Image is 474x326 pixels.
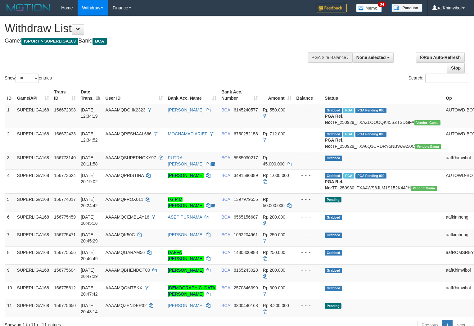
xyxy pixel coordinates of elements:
[78,86,103,104] th: Date Trans.: activate to sort column descending
[221,131,230,136] span: BCA
[103,86,165,104] th: User ID: activate to sort column ascending
[219,86,260,104] th: Bank Acc. Number: activate to sort column ascending
[322,86,443,104] th: Status
[234,173,258,178] span: Copy 3491580389 to clipboard
[5,22,310,35] h1: Withdraw List
[325,233,342,238] span: Grabbed
[81,131,98,143] span: [DATE] 12:34:52
[105,197,143,202] span: AAAAMQFROX011
[414,120,440,125] span: Vendor URL: https://trx31.1velocity.biz
[15,104,52,128] td: SUPERLIGA168
[54,107,76,112] span: 156672398
[5,193,15,211] td: 5
[322,128,443,152] td: TF_250929_TXA0Q3CRDRY5NBWAA50C
[343,173,354,179] span: Marked by aafsoycanthlai
[356,4,382,12] img: Button%20Memo.svg
[54,215,76,220] span: 156775459
[21,38,78,45] span: ISPORT > SUPERLIGA168
[263,285,285,290] span: Rp 300.000
[168,285,217,297] a: [DEMOGRAPHIC_DATA][PERSON_NAME]
[234,107,258,112] span: Copy 6145240577 to clipboard
[325,138,343,149] b: PGA Ref. No:
[105,250,145,255] span: AAAAMQGARAM56
[378,2,386,7] span: 34
[322,104,443,128] td: TF_250929_TXAZLOOOQK45SZTSDGFA
[416,52,465,63] a: Run Auto-Refresh
[234,197,258,202] span: Copy 1397979555 to clipboard
[296,155,320,161] div: - - -
[105,107,145,112] span: AAAAMQDOIIK2323
[234,131,258,136] span: Copy 6750252158 to clipboard
[168,173,204,178] a: [PERSON_NAME]
[105,268,150,273] span: AAAAMQBHENDOT00
[105,155,156,160] span: AAAAMQSUPERHOKY97
[263,303,289,308] span: Rp 8.200.000
[54,155,76,160] span: 156773140
[168,232,204,237] a: [PERSON_NAME]
[325,197,341,202] span: Pending
[221,155,230,160] span: BCA
[105,215,149,220] span: AAAAMQCEMBLAY16
[15,211,52,229] td: SUPERLIGA168
[5,74,52,83] label: Show entries
[105,303,147,308] span: AAAAMQZENDER32
[296,267,320,273] div: - - -
[260,86,294,104] th: Amount: activate to sort column ascending
[81,268,98,279] span: [DATE] 20:47:29
[5,211,15,229] td: 6
[325,108,342,113] span: Grabbed
[5,152,15,170] td: 3
[325,179,343,190] b: PGA Ref. No:
[343,132,354,137] span: Marked by aafsoycanthlai
[221,173,230,178] span: BCA
[234,250,258,255] span: Copy 1430800988 to clipboard
[325,250,342,256] span: Grabbed
[325,173,342,179] span: Grabbed
[308,52,352,63] div: PGA Site Balance /
[81,173,98,184] span: [DATE] 20:19:02
[5,104,15,128] td: 1
[234,268,258,273] span: Copy 8165243028 to clipboard
[355,132,386,137] span: PGA Pending
[105,131,151,136] span: AAAAMQRESHAAL666
[325,114,343,125] b: PGA Ref. No:
[234,285,258,290] span: Copy 2570846399 to clipboard
[5,264,15,282] td: 9
[105,285,142,290] span: AAAAMQOMTEKX
[54,303,76,308] span: 156775650
[221,197,230,202] span: BCA
[81,155,98,166] span: [DATE] 20:11:58
[263,215,285,220] span: Rp 200.000
[105,173,144,178] span: AAAAMQPRISTINA
[234,155,258,160] span: Copy 5585030217 to clipboard
[296,214,320,220] div: - - -
[165,86,219,104] th: Bank Acc. Name: activate to sort column ascending
[263,232,285,237] span: Rp 250.000
[52,86,78,104] th: Trans ID: activate to sort column ascending
[5,247,15,264] td: 8
[81,215,98,226] span: [DATE] 20:45:16
[168,197,204,208] a: I G P M [PERSON_NAME]
[168,303,204,308] a: [PERSON_NAME]
[221,250,230,255] span: BCA
[263,107,285,112] span: Rp 550.000
[325,286,342,291] span: Grabbed
[296,232,320,238] div: - - -
[263,155,285,166] span: Rp 45.000.000
[81,303,98,314] span: [DATE] 20:48:14
[221,285,230,290] span: BCA
[168,215,202,220] a: ASEP PURNAMA
[352,52,394,63] button: None selected
[325,156,342,161] span: Grabbed
[221,215,230,220] span: BCA
[168,131,208,136] a: MOCHAMAD ARIEF
[81,250,98,261] span: [DATE] 20:46:49
[16,74,39,83] select: Showentries
[15,152,52,170] td: SUPERLIGA168
[409,74,469,83] label: Search:
[263,268,285,273] span: Rp 200.000
[5,229,15,247] td: 7
[221,268,230,273] span: BCA
[325,215,342,220] span: Grabbed
[5,170,15,193] td: 4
